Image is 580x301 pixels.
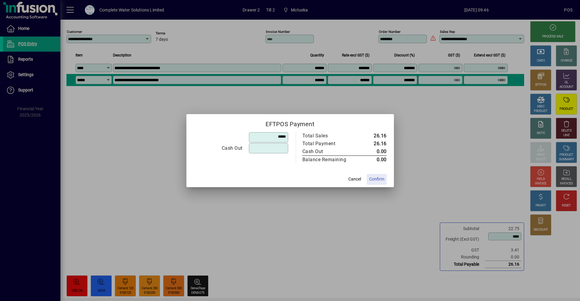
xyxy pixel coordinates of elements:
[345,174,364,185] button: Cancel
[194,145,243,152] div: Cash Out
[359,140,387,148] td: 26.16
[302,140,359,148] td: Total Payment
[302,132,359,140] td: Total Sales
[367,174,387,185] button: Confirm
[302,148,353,155] div: Cash Out
[369,176,384,182] span: Confirm
[359,155,387,164] td: 0.00
[186,114,394,132] h2: EFTPOS Payment
[359,148,387,156] td: 0.00
[359,132,387,140] td: 26.16
[302,156,353,163] div: Balance Remaining
[348,176,361,182] span: Cancel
